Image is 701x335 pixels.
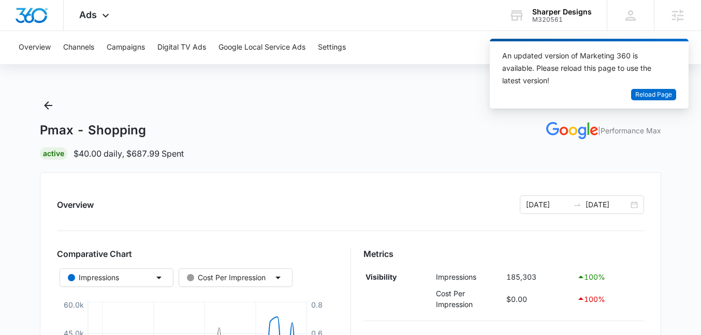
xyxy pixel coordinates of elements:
[40,123,146,138] h1: Pmax - Shopping
[598,125,661,136] p: | Performance Max
[157,31,206,64] button: Digital TV Ads
[577,293,641,305] div: 100 %
[433,268,504,286] td: Impressions
[573,201,581,209] span: swap-right
[64,300,84,309] tspan: 60.0k
[577,271,641,283] div: 100 %
[631,89,676,101] button: Reload Page
[502,50,664,87] div: An updated version of Marketing 360 is available. Please reload this page to use the latest version!
[311,300,323,309] tspan: 0.8
[546,122,598,139] img: GOOGLE_ADS
[504,268,574,286] td: 185,303
[57,248,338,260] h3: Comparative Chart
[68,272,119,283] div: Impressions
[40,97,56,114] button: Back
[74,147,184,160] p: $40.00 daily , $687.99 Spent
[532,8,592,16] div: account name
[504,285,574,312] td: $0.00
[318,31,346,64] button: Settings
[586,199,629,210] input: End date
[218,31,305,64] button: Google Local Service Ads
[363,248,645,260] h3: Metrics
[635,90,672,100] span: Reload Page
[433,285,504,312] td: Cost Per Impression
[57,199,94,211] h2: Overview
[573,201,581,209] span: to
[187,272,266,283] div: Cost Per Impression
[532,16,592,23] div: account id
[366,272,397,281] strong: Visibility
[60,268,173,287] button: Impressions
[19,31,51,64] button: Overview
[79,9,97,20] span: Ads
[40,147,67,160] div: Active
[179,268,293,287] button: Cost Per Impression
[107,31,145,64] button: Campaigns
[526,199,569,210] input: Start date
[63,31,94,64] button: Channels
